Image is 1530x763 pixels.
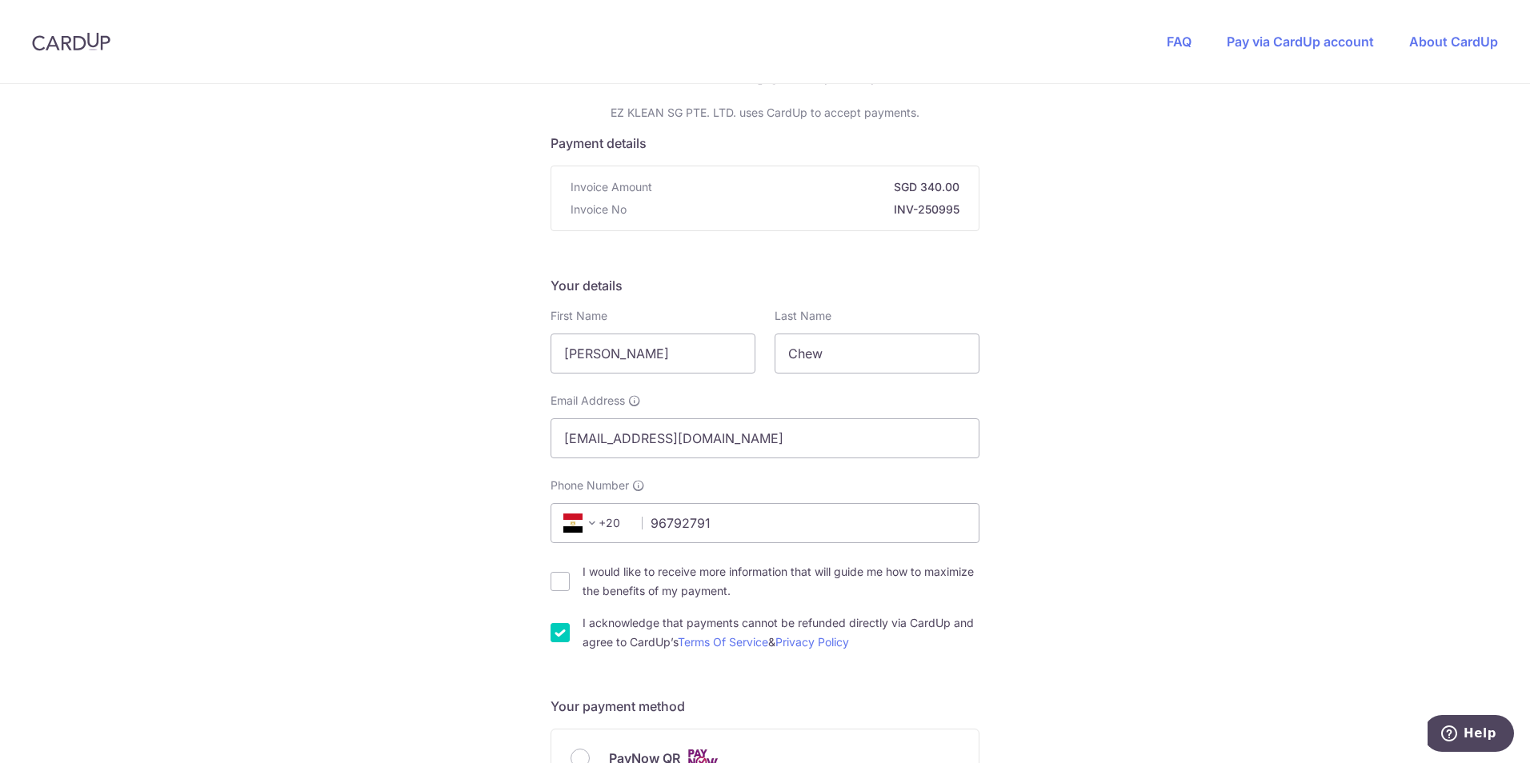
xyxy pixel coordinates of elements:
a: About CardUp [1409,34,1498,50]
strong: SGD 340.00 [659,179,959,195]
label: Last Name [775,308,831,324]
h5: Your payment method [551,697,979,716]
label: I acknowledge that payments cannot be refunded directly via CardUp and agree to CardUp’s & [583,613,979,652]
a: Pay via CardUp account [1227,34,1374,50]
input: First name [551,334,755,374]
input: Last name [775,334,979,374]
label: I would like to receive more information that will guide me how to maximize the benefits of my pa... [583,562,979,601]
img: CardUp [32,32,110,51]
input: Email address [551,418,979,458]
span: +20 [563,513,602,533]
h5: Your details [551,276,979,295]
span: Phone Number [551,477,629,493]
a: FAQ [1167,34,1192,50]
h5: Payment details [551,134,979,153]
span: +20 [559,513,631,533]
label: First Name [551,308,607,324]
a: Terms Of Service [678,635,768,649]
iframe: Opens a widget where you can find more information [1428,715,1514,755]
span: Invoice No [571,202,627,218]
strong: INV-250995 [633,202,959,218]
a: Privacy Policy [775,635,849,649]
span: Email Address [551,393,625,409]
p: EZ KLEAN SG PTE. LTD. uses CardUp to accept payments. [551,105,979,121]
span: Invoice Amount [571,179,652,195]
